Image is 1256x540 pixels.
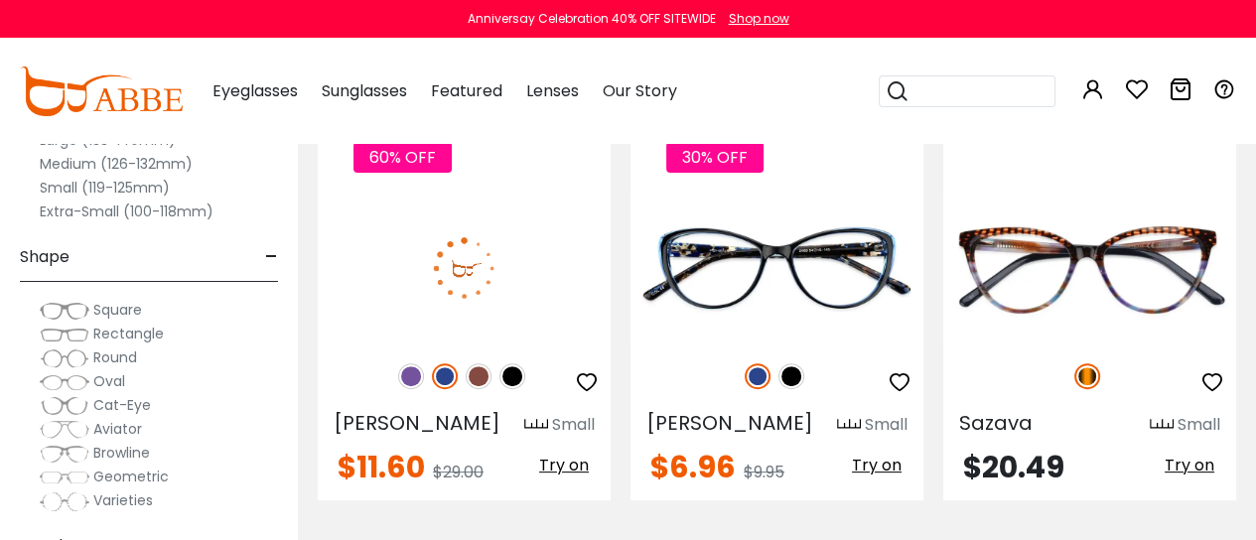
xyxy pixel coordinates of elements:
span: Featured [431,79,502,102]
span: Try on [539,454,589,476]
img: Browline.png [40,444,89,464]
img: Tortoise Sazava - Acetate ,Universal Bridge Fit [943,195,1236,340]
img: Black [778,363,804,389]
a: Shop now [719,10,789,27]
span: 30% OFF [666,142,764,173]
label: Medium (126-132mm) [40,152,193,176]
label: Extra-Small (100-118mm) [40,200,213,223]
img: Blue Olga - Plastic Eyeglasses [630,195,923,340]
span: Varieties [93,490,153,510]
span: - [265,233,278,281]
img: Round.png [40,348,89,368]
span: Aviator [93,419,142,439]
span: [PERSON_NAME] [646,409,813,437]
span: $6.96 [650,446,736,488]
span: Eyeglasses [212,79,298,102]
div: Small [1178,413,1220,437]
img: Varieties.png [40,491,89,512]
span: Sazava [959,409,1033,437]
div: Anniversay Celebration 40% OFF SITEWIDE [468,10,716,28]
span: $29.00 [433,461,484,483]
span: Browline [93,443,150,463]
button: Try on [1159,453,1220,478]
img: Square.png [40,301,89,321]
span: Oval [93,371,125,391]
img: Tortoise [1074,363,1100,389]
span: $20.49 [963,446,1064,488]
img: Purple [398,363,424,389]
div: Small [865,413,907,437]
span: Sunglasses [322,79,407,102]
span: Our Story [603,79,677,102]
img: abbeglasses.com [20,67,183,116]
img: size ruler [524,418,548,433]
span: [PERSON_NAME] [334,409,500,437]
img: Rectangle.png [40,325,89,344]
img: size ruler [1150,418,1174,433]
img: Brown [466,363,491,389]
img: Geometric.png [40,468,89,487]
img: Aviator.png [40,420,89,440]
img: size ruler [837,418,861,433]
img: Blue [432,363,458,389]
label: Small (119-125mm) [40,176,170,200]
span: 60% OFF [353,142,452,173]
span: Try on [852,454,902,476]
span: Geometric [93,467,169,486]
span: Try on [1165,454,1214,476]
button: Try on [846,453,907,478]
span: $9.95 [744,461,784,483]
img: Blue [745,363,770,389]
img: Oval.png [40,372,89,392]
img: Blue Hannah - Acetate ,Universal Bridge Fit [318,195,611,340]
div: Shop now [729,10,789,28]
span: Shape [20,233,70,281]
span: Round [93,347,137,367]
span: Rectangle [93,324,164,343]
button: Try on [533,453,595,478]
span: Lenses [526,79,579,102]
span: Cat-Eye [93,395,151,415]
img: Cat-Eye.png [40,396,89,416]
div: Small [552,413,595,437]
img: Black [499,363,525,389]
span: $11.60 [338,446,425,488]
span: Square [93,300,142,320]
